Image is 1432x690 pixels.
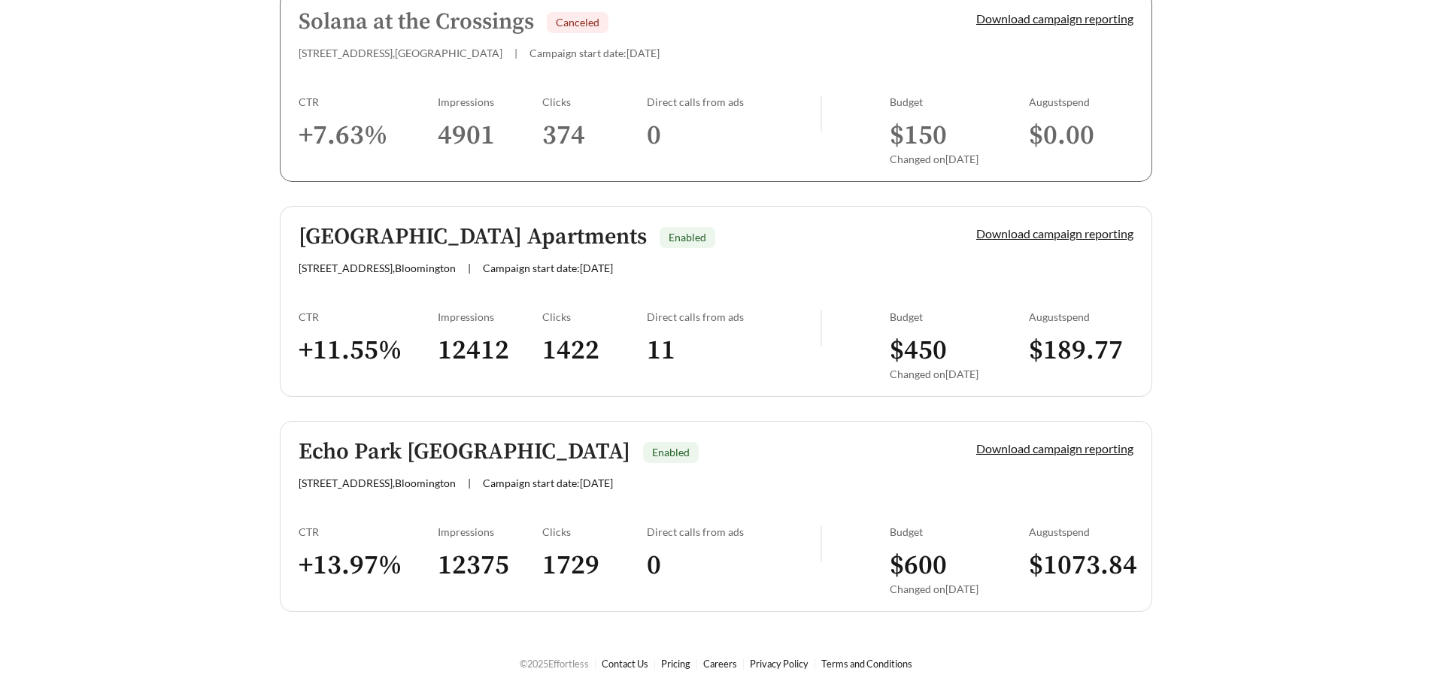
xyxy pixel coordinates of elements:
[542,334,647,368] h3: 1422
[652,446,690,458] span: Enabled
[1029,310,1133,323] div: August spend
[890,153,1029,165] div: Changed on [DATE]
[890,525,1029,538] div: Budget
[556,16,599,29] span: Canceled
[890,334,1029,368] h3: $ 450
[976,11,1133,26] a: Download campaign reporting
[299,225,647,250] h5: [GEOGRAPHIC_DATA] Apartments
[438,334,542,368] h3: 12412
[647,525,821,538] div: Direct calls from ads
[299,477,456,489] span: [STREET_ADDRESS] , Bloomington
[890,368,1029,380] div: Changed on [DATE]
[520,658,589,670] span: © 2025 Effortless
[299,525,438,538] div: CTR
[1029,119,1133,153] h3: $ 0.00
[821,525,822,561] img: line
[703,658,737,670] a: Careers
[647,310,821,323] div: Direct calls from ads
[750,658,809,670] a: Privacy Policy
[647,549,821,583] h3: 0
[299,47,502,59] span: [STREET_ADDRESS] , [GEOGRAPHIC_DATA]
[299,10,534,35] h5: Solana at the Crossings
[602,658,648,670] a: Contact Us
[299,334,438,368] h3: + 11.55 %
[299,440,630,465] h5: Echo Park [GEOGRAPHIC_DATA]
[514,47,517,59] span: |
[976,441,1133,455] a: Download campaign reporting
[647,95,821,108] div: Direct calls from ads
[890,583,1029,595] div: Changed on [DATE]
[280,206,1152,397] a: [GEOGRAPHIC_DATA] ApartmentsEnabled[STREET_ADDRESS],Bloomington|Campaign start date:[DATE]Downloa...
[438,119,542,153] h3: 4901
[299,95,438,108] div: CTR
[542,310,647,323] div: Clicks
[280,421,1152,612] a: Echo Park [GEOGRAPHIC_DATA]Enabled[STREET_ADDRESS],Bloomington|Campaign start date:[DATE]Download...
[890,95,1029,108] div: Budget
[438,95,542,108] div: Impressions
[483,262,613,274] span: Campaign start date: [DATE]
[1029,525,1133,538] div: August spend
[529,47,660,59] span: Campaign start date: [DATE]
[299,310,438,323] div: CTR
[890,310,1029,323] div: Budget
[669,231,706,244] span: Enabled
[661,658,690,670] a: Pricing
[890,119,1029,153] h3: $ 150
[647,119,821,153] h3: 0
[438,525,542,538] div: Impressions
[468,262,471,274] span: |
[299,119,438,153] h3: + 7.63 %
[1029,95,1133,108] div: August spend
[542,549,647,583] h3: 1729
[542,95,647,108] div: Clicks
[299,549,438,583] h3: + 13.97 %
[821,658,912,670] a: Terms and Conditions
[647,334,821,368] h3: 11
[542,119,647,153] h3: 374
[438,549,542,583] h3: 12375
[976,226,1133,241] a: Download campaign reporting
[821,310,822,347] img: line
[821,95,822,132] img: line
[890,549,1029,583] h3: $ 600
[1029,549,1133,583] h3: $ 1073.84
[483,477,613,489] span: Campaign start date: [DATE]
[438,310,542,323] div: Impressions
[299,262,456,274] span: [STREET_ADDRESS] , Bloomington
[1029,334,1133,368] h3: $ 189.77
[468,477,471,489] span: |
[542,525,647,538] div: Clicks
